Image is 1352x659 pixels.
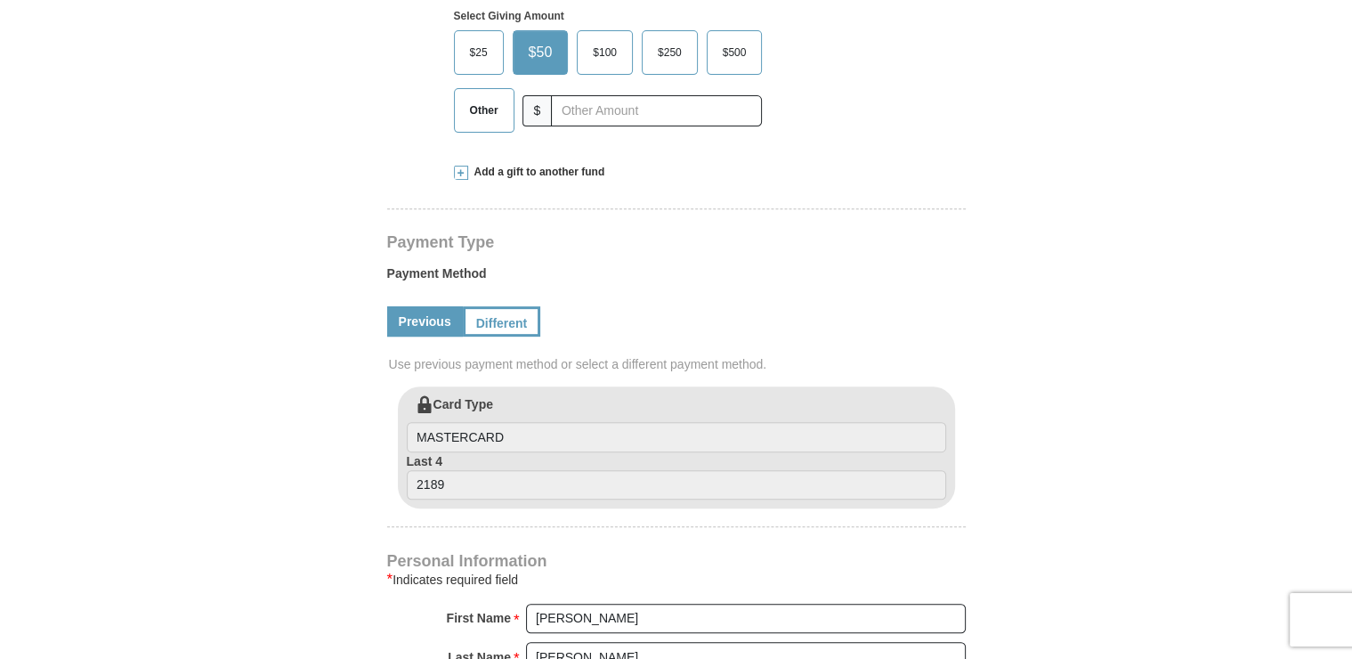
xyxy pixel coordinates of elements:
label: Payment Method [387,264,966,291]
input: Last 4 [407,470,946,500]
strong: First Name [447,606,511,631]
span: $500 [714,39,756,66]
span: $100 [584,39,626,66]
h4: Payment Type [387,235,966,249]
label: Last 4 [407,452,946,500]
span: Use previous payment method or select a different payment method. [389,355,967,373]
span: Add a gift to another fund [468,165,605,180]
strong: Select Giving Amount [454,10,564,22]
label: Card Type [407,395,946,452]
span: $ [522,95,553,126]
h4: Personal Information [387,554,966,568]
input: Card Type [407,422,946,452]
a: Different [463,306,541,337]
span: $250 [649,39,691,66]
span: $50 [520,39,562,66]
input: Other Amount [551,95,762,126]
a: Previous [387,306,463,337]
span: $25 [461,39,497,66]
span: Other [461,97,507,124]
div: Indicates required field [387,569,966,590]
